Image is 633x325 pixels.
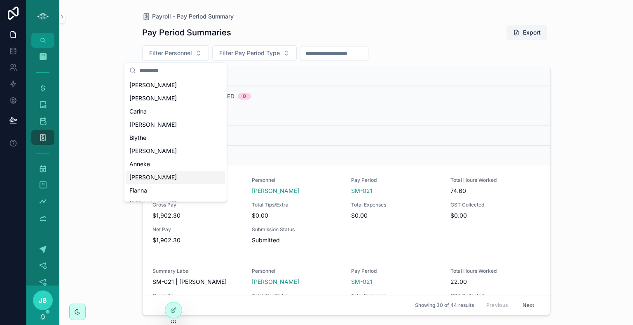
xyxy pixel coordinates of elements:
[129,107,147,116] span: Carina
[351,202,441,208] span: Total Expenses
[450,177,540,183] span: Total Hours Worked
[243,93,246,100] div: 0
[450,292,540,299] span: GST Collected
[142,12,234,21] a: Payroll - Pay Period Summary
[129,147,177,155] span: [PERSON_NAME]
[219,49,280,57] span: Filter Pay Period Type
[252,226,341,233] span: Submission Status
[143,165,550,256] a: Summary LabelSM-021 | [PERSON_NAME]Personnel[PERSON_NAME]Pay PeriodSM-021Total Hours Worked74.60G...
[129,121,177,129] span: [PERSON_NAME]
[252,177,341,183] span: Personnel
[252,187,299,195] a: [PERSON_NAME]
[152,236,242,244] span: $1,902.30
[450,211,540,220] span: $0.00
[506,25,547,40] button: Export
[36,10,49,23] img: App logo
[129,81,177,89] span: [PERSON_NAME]
[450,187,540,195] span: 74.60
[129,186,147,195] span: Fianna
[129,94,177,102] span: [PERSON_NAME]
[252,278,299,286] a: [PERSON_NAME]
[351,211,441,220] span: $0.00
[351,177,441,183] span: Pay Period
[450,278,540,286] span: 22.00
[129,200,177,208] span: [PERSON_NAME]
[351,187,373,195] a: SM-021
[152,268,242,274] span: Summary Label
[252,211,341,220] span: $0.00
[152,226,242,233] span: Net Pay
[152,12,234,21] span: Payroll - Pay Period Summary
[351,292,441,299] span: Total Expenses
[252,236,341,244] span: Submitted
[252,202,341,208] span: Total Tips/Extra
[517,299,540,311] button: Next
[252,292,341,299] span: Total Tips/Extra
[415,302,474,309] span: Showing 30 of 44 results
[129,160,150,168] span: Anneke
[129,173,177,181] span: [PERSON_NAME]
[252,268,341,274] span: Personnel
[26,48,59,286] div: scrollable content
[450,202,540,208] span: GST Collected
[152,278,242,286] span: SM-021 | [PERSON_NAME]
[450,268,540,274] span: Total Hours Worked
[212,45,297,61] button: Select Button
[39,295,47,305] span: JB
[152,211,242,220] span: $1,902.30
[351,278,373,286] a: SM-021
[152,202,242,208] span: Gross Pay
[124,78,227,202] div: Suggestions
[152,292,242,299] span: Gross Pay
[142,45,209,61] button: Select Button
[142,27,231,38] h1: Pay Period Summaries
[351,268,441,274] span: Pay Period
[129,134,146,142] span: Blythe
[149,49,192,57] span: Filter Personnel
